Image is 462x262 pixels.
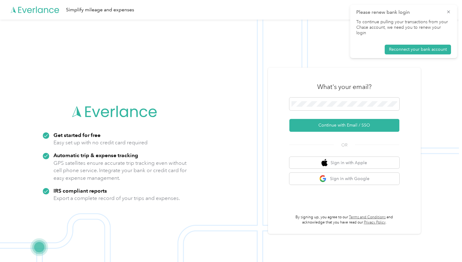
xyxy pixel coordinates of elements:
button: google logoSign in with Google [289,173,399,185]
div: Simplify mileage and expenses [66,6,134,14]
button: Reconnect your bank account [385,45,451,54]
a: Terms and Conditions [349,215,386,220]
iframe: Everlance-gr Chat Button Frame [428,228,462,262]
strong: Get started for free [53,132,101,138]
p: Export a complete record of your trips and expenses. [53,194,180,202]
strong: IRS compliant reports [53,187,107,194]
p: GPS satellites ensure accurate trip tracking even without cell phone service. Integrate your bank... [53,159,187,182]
button: Continue with Email / SSO [289,119,399,132]
strong: Automatic trip & expense tracking [53,152,138,158]
span: OR [334,142,355,148]
a: Privacy Policy [364,220,386,225]
button: apple logoSign in with Apple [289,157,399,169]
h3: What's your email? [317,83,372,91]
img: google logo [319,175,327,183]
p: Easy set up with no credit card required [53,139,148,146]
p: To continue pulling your transactions from your Chase account, we need you to renew your login [356,19,451,36]
img: apple logo [321,159,328,167]
p: By signing up, you agree to our and acknowledge that you have read our . [289,215,399,225]
p: Please renew bank login [356,9,442,16]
